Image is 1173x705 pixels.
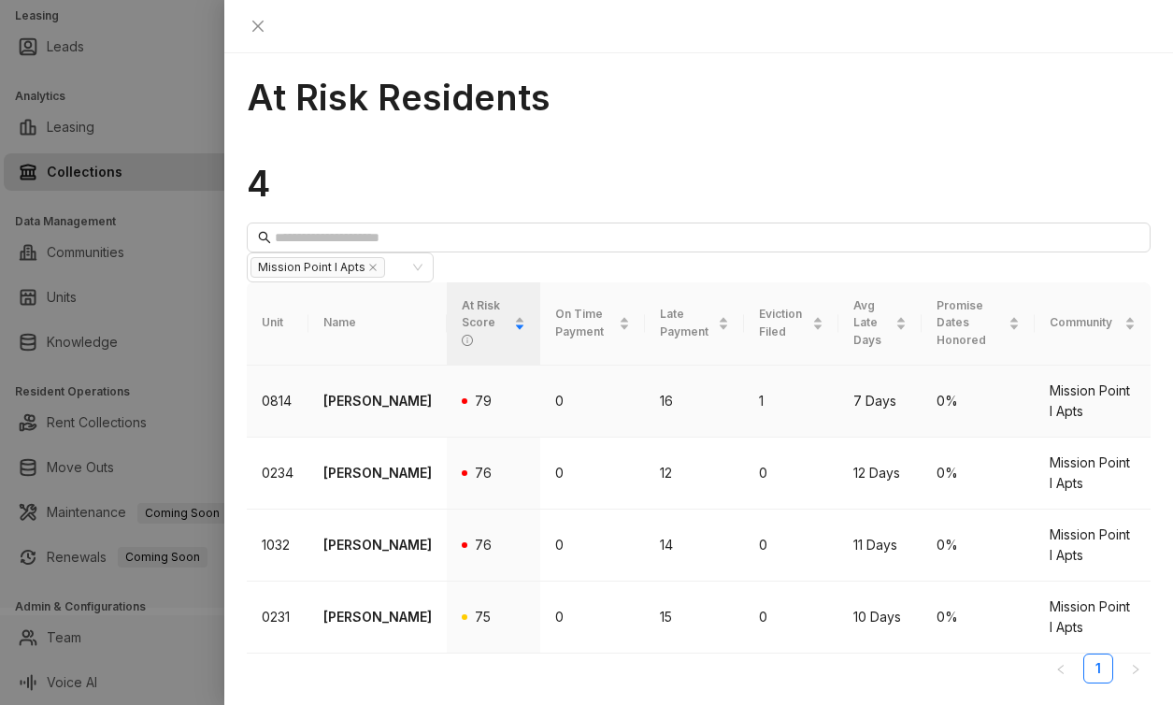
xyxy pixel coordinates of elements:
[1050,453,1136,494] div: Mission Point I Apts
[323,463,432,483] p: [PERSON_NAME]
[838,282,923,367] th: Avg Late Days
[323,607,432,627] p: [PERSON_NAME]
[250,257,385,278] span: Mission Point I Apts
[247,366,308,438] td: 0814
[744,438,838,510] td: 0
[922,510,1034,582] td: 0%
[462,335,473,346] span: info-circle
[247,76,1151,119] h1: At Risk Residents
[645,510,744,582] td: 14
[838,438,923,510] td: 12 Days
[247,282,308,367] th: Unit
[1121,654,1151,683] button: right
[1130,664,1141,675] span: right
[258,231,271,244] span: search
[1046,654,1076,683] li: Previous Page
[368,263,378,272] span: close
[853,297,893,351] span: Avg Late Days
[1121,654,1151,683] li: Next Page
[462,298,500,330] span: At Risk Score
[308,282,447,367] th: Name
[540,510,645,582] td: 0
[247,510,308,582] td: 1032
[1050,525,1136,566] div: Mission Point I Apts
[937,297,1004,351] span: Promise Dates Honored
[838,366,923,438] td: 7 Days
[540,438,645,510] td: 0
[540,282,645,367] th: On Time Payment
[475,465,492,481] span: 76
[540,582,645,654] td: 0
[1084,655,1112,683] a: 1
[1046,654,1076,683] button: left
[247,582,308,654] td: 0231
[555,306,615,341] span: On Time Payment
[247,15,269,37] button: Close
[1050,314,1121,332] span: Community
[475,393,492,409] span: 79
[645,582,744,654] td: 15
[323,391,432,411] p: [PERSON_NAME]
[645,282,744,367] th: Late Payment
[922,366,1034,438] td: 0%
[250,19,265,34] span: close
[759,306,808,341] span: Eviction Filed
[645,438,744,510] td: 12
[1083,654,1113,683] li: 1
[247,162,1151,205] h1: 4
[1050,597,1136,638] div: Mission Point I Apts
[744,366,838,438] td: 1
[1035,282,1151,367] th: Community
[1055,664,1066,675] span: left
[744,510,838,582] td: 0
[922,282,1034,367] th: Promise Dates Honored
[247,438,308,510] td: 0234
[323,535,432,555] p: [PERSON_NAME]
[540,366,645,438] td: 0
[645,366,744,438] td: 16
[744,582,838,654] td: 0
[922,438,1034,510] td: 0%
[475,537,492,553] span: 76
[475,609,491,625] span: 75
[744,282,838,367] th: Eviction Filed
[1050,381,1136,422] div: Mission Point I Apts
[838,510,923,582] td: 11 Days
[922,582,1034,654] td: 0%
[838,582,923,654] td: 10 Days
[660,306,714,341] span: Late Payment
